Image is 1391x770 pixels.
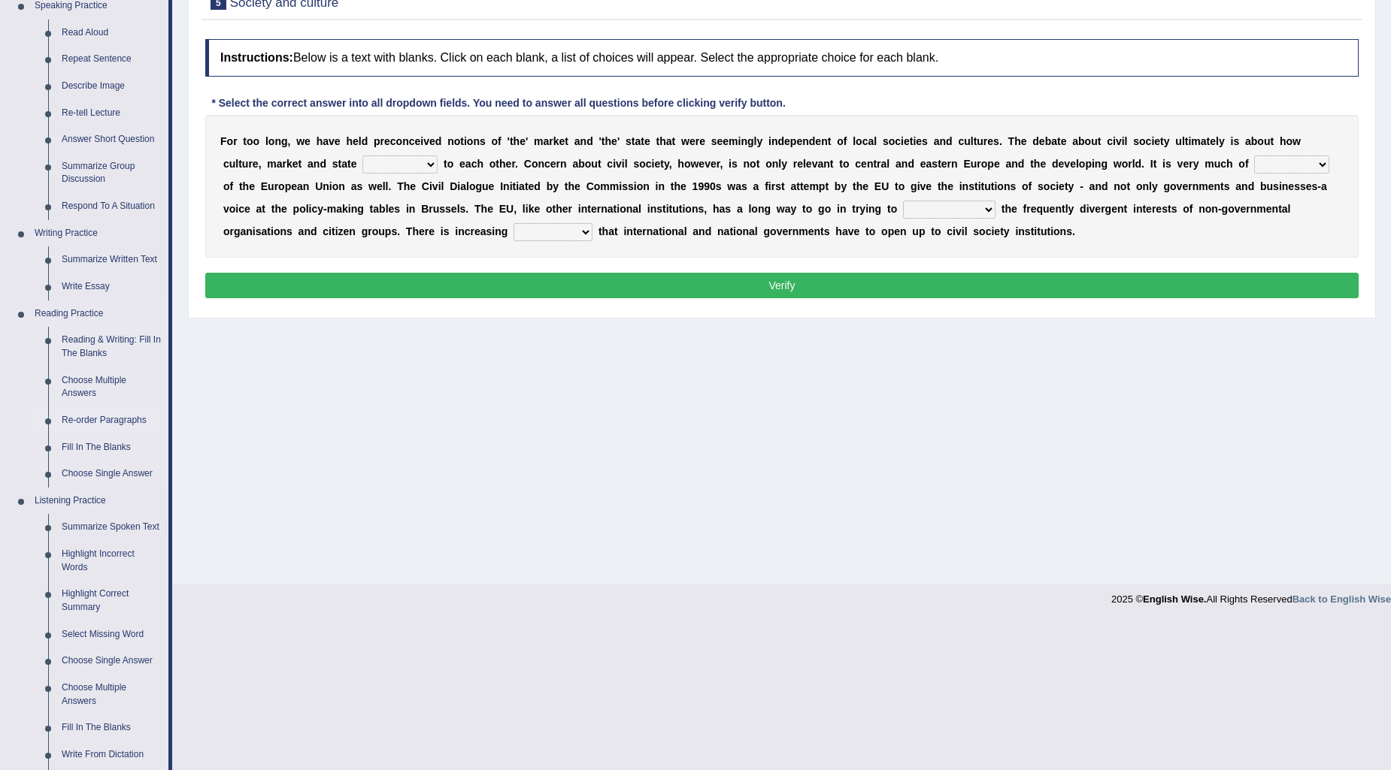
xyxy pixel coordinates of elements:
b: e [699,135,705,147]
b: i [1113,135,1116,147]
b: o [447,158,454,170]
b: h [346,135,353,147]
b: t [299,158,302,170]
a: Reading & Writing: Fill In The Blanks [55,327,168,367]
b: o [1139,135,1146,147]
b: v [423,135,429,147]
b: l [754,135,757,147]
b: a [277,158,283,170]
b: t [1160,135,1164,147]
b: o [585,158,592,170]
b: i [1151,135,1154,147]
a: Choose Multiple Answers [55,367,168,407]
b: o [247,135,253,147]
a: Back to English Wise [1293,593,1391,605]
b: c [471,158,477,170]
b: C [524,158,532,170]
b: e [335,135,341,147]
b: l [778,158,781,170]
b: e [806,158,812,170]
b: v [616,158,622,170]
b: t [828,135,832,147]
b: c [862,135,868,147]
b: l [265,135,268,147]
b: v [1116,135,1122,147]
b: s [1133,135,1139,147]
b: h [677,158,684,170]
b: v [705,158,711,170]
b: w [681,135,689,147]
b: e [459,158,465,170]
b: s [626,135,632,147]
b: t [1098,135,1102,147]
b: t [1057,135,1061,147]
b: s [732,158,738,170]
b: s [1233,135,1239,147]
b: s [480,135,486,147]
b: u [1175,135,1182,147]
b: h [477,158,483,170]
b: e [723,135,729,147]
a: Describe Image [55,73,168,100]
b: y [756,135,762,147]
b: o [765,158,772,170]
b: o [856,135,862,147]
b: t [656,135,660,147]
a: Reading Practice [28,300,168,328]
b: , [288,135,291,147]
b: n [902,158,908,170]
b: a [1245,135,1251,147]
b: s [993,135,999,147]
b: l [853,135,856,147]
b: b [1078,135,1085,147]
b: t [495,158,499,170]
a: Choose Multiple Answers [55,675,168,714]
b: d [946,135,953,147]
a: Summarize Written Text [55,246,168,273]
b: e [1210,135,1216,147]
b: g [747,135,754,147]
b: i [1188,135,1191,147]
b: e [717,135,723,147]
b: c [1107,135,1113,147]
b: b [1251,135,1258,147]
b: c [544,158,550,170]
b: a [544,135,550,147]
b: t [238,158,242,170]
b: h [1280,135,1286,147]
b: o [268,135,275,147]
b: a [1051,135,1057,147]
b: e [559,135,565,147]
b: a [934,135,940,147]
b: o [750,158,756,170]
b: f [844,135,847,147]
b: o [843,158,850,170]
b: h [514,135,520,147]
b: e [699,158,705,170]
b: e [305,135,311,147]
b: n [447,135,454,147]
b: n [538,158,544,170]
b: e [916,135,922,147]
b: a [896,158,902,170]
b: m [267,158,276,170]
b: w [296,135,305,147]
b: e [1154,135,1160,147]
b: o [492,135,499,147]
b: r [283,158,286,170]
b: p [790,135,797,147]
b: i [1122,135,1125,147]
b: d [778,135,785,147]
b: e [689,135,695,147]
b: c [223,158,229,170]
b: e [415,135,421,147]
b: y [664,158,669,170]
b: t [510,135,514,147]
a: Choose Single Answer [55,648,168,675]
b: T [1008,135,1015,147]
b: e [920,158,926,170]
b: a [868,135,874,147]
b: t [460,135,464,147]
b: d [362,135,368,147]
